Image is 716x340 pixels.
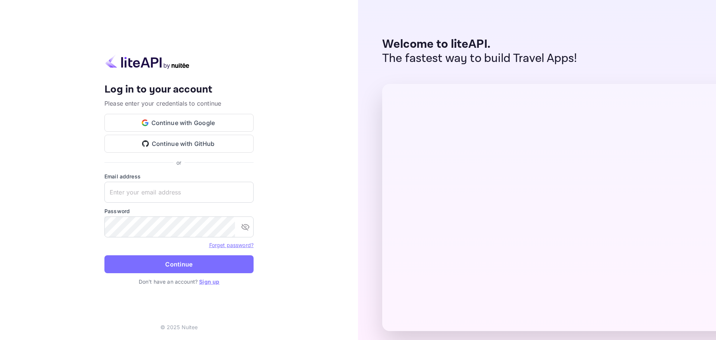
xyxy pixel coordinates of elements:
p: Please enter your credentials to continue [104,99,254,108]
label: Password [104,207,254,215]
button: Continue [104,255,254,273]
a: Sign up [199,278,219,285]
img: liteapi [104,54,190,69]
label: Email address [104,172,254,180]
a: Forget password? [209,241,254,249]
h4: Log in to your account [104,83,254,96]
input: Enter your email address [104,182,254,203]
p: Welcome to liteAPI. [382,37,577,52]
p: or [176,159,181,166]
p: © 2025 Nuitee [160,323,198,331]
button: toggle password visibility [238,219,253,234]
button: Continue with GitHub [104,135,254,153]
button: Continue with Google [104,114,254,132]
p: The fastest way to build Travel Apps! [382,52,577,66]
a: Forget password? [209,242,254,248]
p: Don't have an account? [104,278,254,286]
